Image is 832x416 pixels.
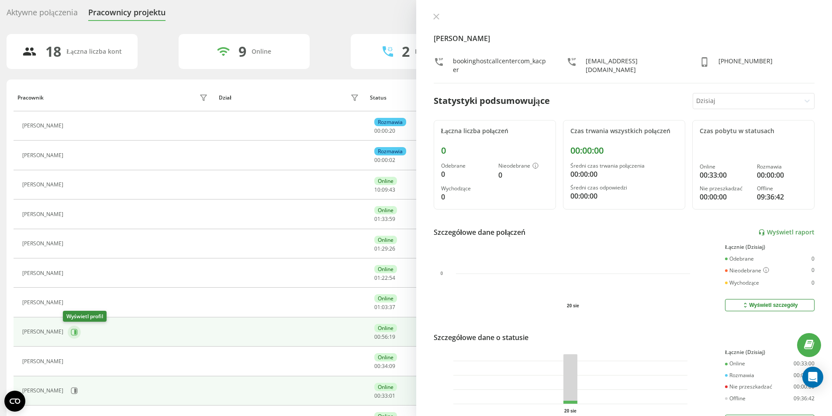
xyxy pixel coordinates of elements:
[564,409,577,413] text: 20 sie
[374,206,397,214] div: Online
[725,395,746,402] div: Offline
[374,177,397,185] div: Online
[725,280,759,286] div: Wychodzące
[757,186,807,192] div: Offline
[389,362,395,370] span: 09
[794,372,815,378] div: 00:00:00
[374,156,380,164] span: 00
[374,275,395,281] div: : :
[567,303,579,308] text: 20 sie
[374,265,397,273] div: Online
[725,299,815,311] button: Wyświetl szczegóły
[382,303,388,311] span: 03
[374,274,380,282] span: 01
[374,187,395,193] div: : :
[374,303,380,311] span: 01
[700,127,807,135] div: Czas pobytu w statusach
[22,329,66,335] div: [PERSON_NAME]
[370,95,387,101] div: Status
[811,256,815,262] div: 0
[757,170,807,180] div: 00:00:00
[389,333,395,340] span: 19
[725,267,769,274] div: Nieodebrane
[22,388,66,394] div: [PERSON_NAME]
[382,274,388,282] span: 22
[22,211,66,217] div: [PERSON_NAME]
[374,383,397,391] div: Online
[415,48,450,55] div: Rozmawiają
[434,33,815,44] h4: [PERSON_NAME]
[570,145,678,156] div: 00:00:00
[4,391,25,412] button: Open CMP widget
[22,270,66,276] div: [PERSON_NAME]
[725,372,754,378] div: Rozmawia
[802,367,823,388] div: Open Intercom Messenger
[570,127,678,135] div: Czas trwania wszystkich połączeń
[757,164,807,170] div: Rozmawia
[22,358,66,364] div: [PERSON_NAME]
[725,384,772,390] div: Nie przeszkadzać
[441,145,549,156] div: 0
[66,48,121,55] div: Łączna liczba kont
[389,245,395,252] span: 26
[434,332,528,343] div: Szczegółowe dane o statusie
[374,186,380,193] span: 10
[441,192,491,202] div: 0
[700,164,750,170] div: Online
[389,303,395,311] span: 37
[382,156,388,164] span: 00
[718,57,773,74] div: [PHONE_NUMBER]
[374,393,395,399] div: : :
[374,353,397,361] div: Online
[434,227,526,237] div: Szczegółowe dane połączeń
[374,127,380,134] span: 00
[389,274,395,282] span: 54
[441,127,549,135] div: Łączna liczba połączeń
[742,302,797,309] div: Wyświetl szczegóły
[794,395,815,402] div: 09:36:42
[441,169,491,179] div: 0
[374,157,395,163] div: : :
[374,392,380,399] span: 00
[498,170,549,180] div: 0
[498,163,549,170] div: Nieodebrane
[22,299,66,306] div: [PERSON_NAME]
[382,215,388,223] span: 33
[725,244,815,250] div: Łącznie (Dzisiaj)
[794,384,815,390] div: 00:00:00
[570,169,678,179] div: 00:00:00
[374,128,395,134] div: : :
[374,147,406,155] div: Rozmawia
[22,241,66,247] div: [PERSON_NAME]
[389,186,395,193] span: 43
[374,362,380,370] span: 00
[22,152,66,158] div: [PERSON_NAME]
[374,363,395,369] div: : :
[374,246,395,252] div: : :
[570,185,678,191] div: Średni czas odpowiedzi
[453,57,549,74] div: bookinghostcallcentercom_kacper
[700,192,750,202] div: 00:00:00
[794,361,815,367] div: 00:33:00
[382,127,388,134] span: 00
[374,236,397,244] div: Online
[17,95,44,101] div: Pracownik
[382,186,388,193] span: 09
[811,280,815,286] div: 0
[374,334,395,340] div: : :
[441,186,491,192] div: Wychodzące
[382,392,388,399] span: 33
[22,182,66,188] div: [PERSON_NAME]
[382,362,388,370] span: 34
[389,215,395,223] span: 59
[440,272,443,276] text: 0
[441,163,491,169] div: Odebrane
[725,361,745,367] div: Online
[758,229,815,236] a: Wyświetl raport
[570,163,678,169] div: Średni czas trwania połączenia
[700,186,750,192] div: Nie przeszkadzać
[402,43,410,60] div: 2
[757,192,807,202] div: 09:36:42
[374,215,380,223] span: 01
[374,118,406,126] div: Rozmawia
